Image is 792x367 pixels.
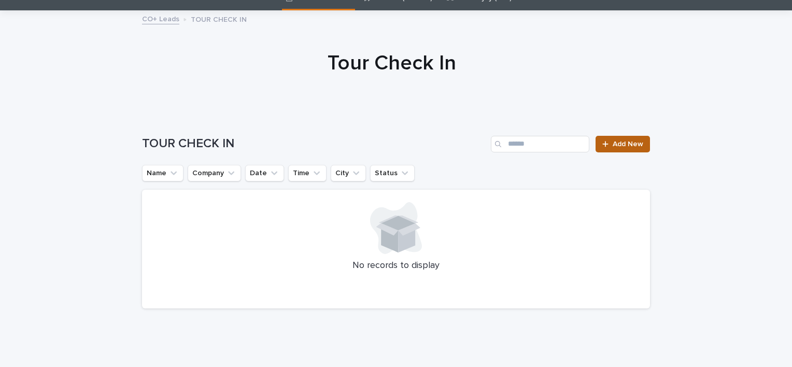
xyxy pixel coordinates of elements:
[491,136,589,152] input: Search
[245,165,284,181] button: Date
[188,165,241,181] button: Company
[142,136,487,151] h1: TOUR CHECK IN
[154,260,638,272] p: No records to display
[331,165,366,181] button: City
[191,13,247,24] p: TOUR CHECK IN
[138,51,646,76] h1: Tour Check In
[613,140,643,148] span: Add New
[596,136,650,152] a: Add New
[142,165,183,181] button: Name
[142,12,179,24] a: CO+ Leads
[370,165,415,181] button: Status
[288,165,327,181] button: Time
